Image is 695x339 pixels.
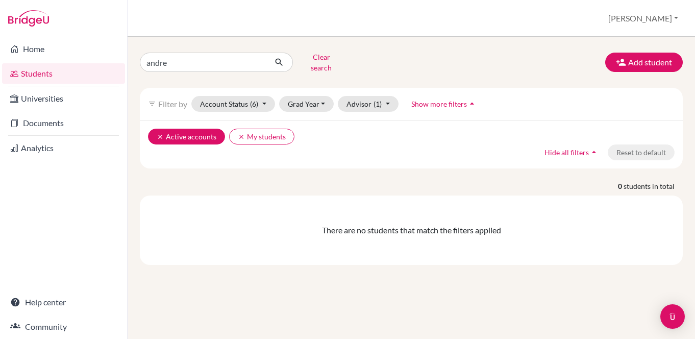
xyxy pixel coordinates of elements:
[2,113,125,133] a: Documents
[604,9,683,28] button: [PERSON_NAME]
[229,129,294,144] button: clearMy students
[238,133,245,140] i: clear
[544,148,589,157] span: Hide all filters
[148,100,156,108] i: filter_list
[293,49,350,76] button: Clear search
[2,88,125,109] a: Universities
[624,181,683,191] span: students in total
[338,96,399,112] button: Advisor(1)
[158,99,187,109] span: Filter by
[279,96,334,112] button: Grad Year
[608,144,675,160] button: Reset to default
[589,147,599,157] i: arrow_drop_up
[2,292,125,312] a: Help center
[148,129,225,144] button: clearActive accounts
[467,99,477,109] i: arrow_drop_up
[157,133,164,140] i: clear
[2,63,125,84] a: Students
[140,53,266,72] input: Find student by name...
[536,144,608,160] button: Hide all filtersarrow_drop_up
[605,53,683,72] button: Add student
[148,224,675,236] div: There are no students that match the filters applied
[374,100,382,108] span: (1)
[2,39,125,59] a: Home
[2,317,125,337] a: Community
[191,96,275,112] button: Account Status(6)
[618,181,624,191] strong: 0
[250,100,258,108] span: (6)
[411,100,467,108] span: Show more filters
[8,10,49,27] img: Bridge-U
[2,138,125,158] a: Analytics
[660,304,685,329] div: Open Intercom Messenger
[403,96,486,112] button: Show more filtersarrow_drop_up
